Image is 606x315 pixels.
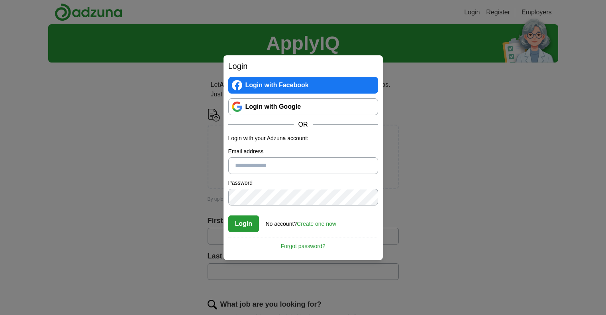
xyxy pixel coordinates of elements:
p: Login with your Adzuna account: [228,134,378,143]
a: Forgot password? [228,237,378,250]
span: OR [294,120,313,129]
div: No account? [266,215,336,228]
label: Email address [228,147,378,156]
h2: Login [228,60,378,72]
a: Create one now [297,221,336,227]
label: Password [228,179,378,187]
button: Login [228,215,259,232]
a: Login with Facebook [228,77,378,94]
a: Login with Google [228,98,378,115]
